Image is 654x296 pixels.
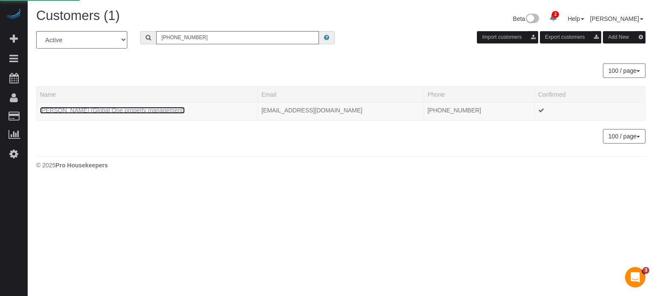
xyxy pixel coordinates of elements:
input: Search customers ... [156,31,319,44]
a: Beta [513,15,539,22]
iframe: Intercom live chat [625,267,645,287]
th: Name [37,86,258,102]
a: [PERSON_NAME] (Global One property management) [40,107,185,114]
strong: Pro Housekeepers [55,162,108,169]
a: Help [568,15,584,22]
nav: Pagination navigation [603,129,645,144]
div: © 2025 [36,161,645,170]
th: Confirmed [534,86,645,102]
span: 3 [643,267,649,274]
span: 2 [552,11,559,18]
button: 100 / page [603,129,645,144]
a: 2 [545,9,562,27]
button: Export customers [540,31,601,43]
img: Automaid Logo [5,9,22,20]
div: Tags [40,115,254,117]
td: Name [37,102,258,120]
button: Import customers [477,31,538,43]
td: Phone [424,102,534,120]
span: Customers (1) [36,8,120,23]
img: New interface [525,14,539,25]
th: Email [258,86,424,102]
a: [PERSON_NAME] [590,15,643,22]
nav: Pagination navigation [603,63,645,78]
button: 100 / page [603,63,645,78]
th: Phone [424,86,534,102]
td: Confirmed [534,102,645,120]
td: Email [258,102,424,120]
button: Add New [603,31,645,43]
